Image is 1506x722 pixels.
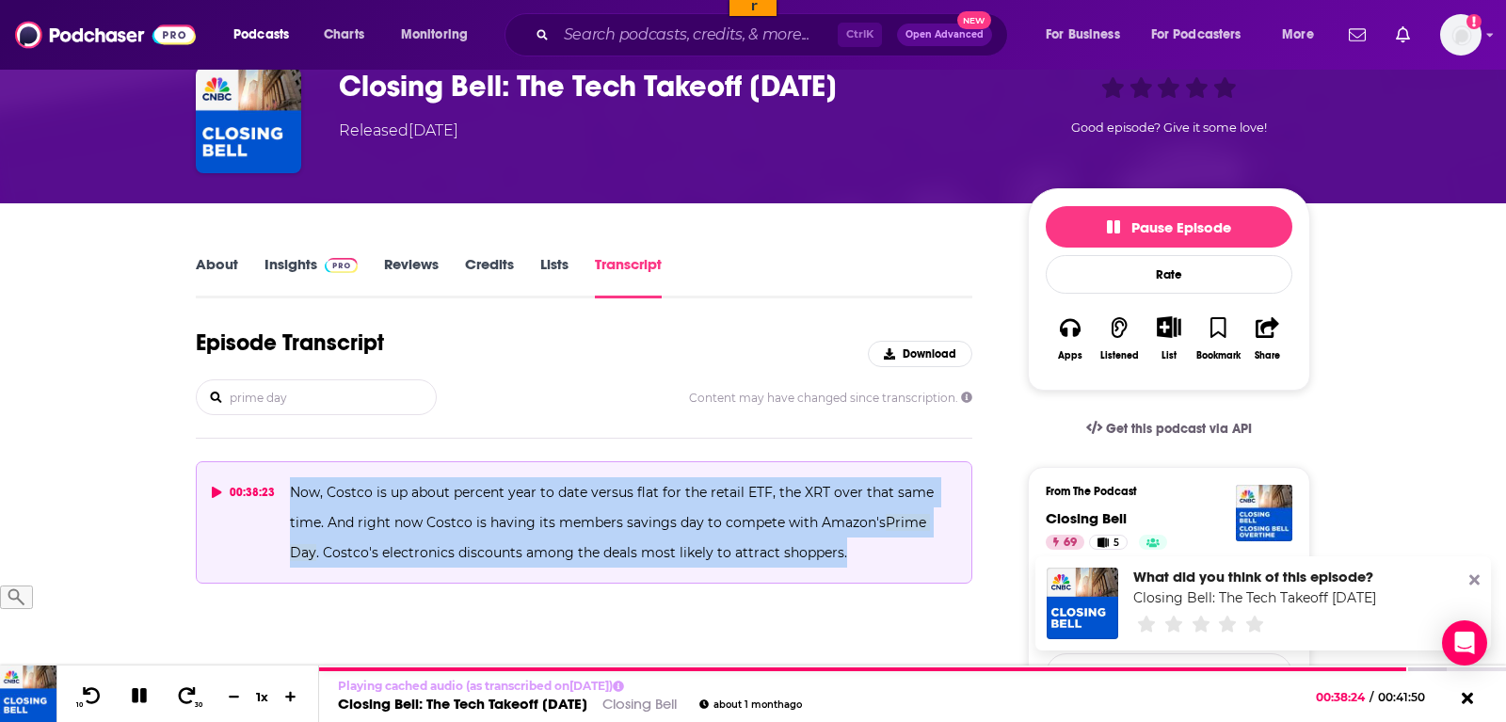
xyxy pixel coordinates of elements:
img: User Profile [1440,14,1482,56]
span: 69 [1064,534,1077,553]
a: InsightsPodchaser Pro [264,255,358,298]
input: Search podcasts, credits, & more... [556,20,838,50]
a: Copy [321,19,352,33]
a: Closing Bell: The Tech Takeoff [DATE] [338,695,587,713]
button: Show profile menu [1440,14,1482,56]
div: Open Intercom Messenger [1442,620,1487,666]
span: / [1370,690,1373,704]
span: Podcasts [233,22,289,48]
span: New [957,11,991,29]
button: Bookmark [1194,304,1242,373]
span: Content may have changed since transcription. [689,391,972,405]
span: Good episode? Give it some love! [1071,120,1267,135]
span: Get this podcast via API [1106,421,1252,437]
span: Ctrl K [838,23,882,47]
a: Show notifications dropdown [1341,19,1373,51]
a: Closing Bell [1046,509,1127,527]
span: 30 [195,701,202,709]
a: Reviews [384,255,439,298]
img: hlodeiro [46,7,70,30]
div: List [1162,349,1177,361]
button: Apps [1046,304,1095,373]
div: about 1 month ago [699,699,802,710]
button: 10 [72,685,108,709]
button: Open AdvancedNew [897,24,992,46]
button: Pause Episode [1046,206,1292,248]
span: 00:41:50 [1373,690,1444,704]
a: View [290,19,321,33]
a: Lists [540,255,569,298]
input: ASIN, PO, Alias, + more... [100,8,250,32]
button: Show More Button [1149,316,1188,337]
img: Closing Bell [1236,485,1292,541]
img: Closing Bell: The Tech Takeoff 7/9/25 [1047,568,1118,639]
button: Download [868,341,972,367]
button: open menu [1139,20,1269,50]
div: Released [DATE] [339,120,458,142]
div: 1 x [247,689,279,704]
button: open menu [1033,20,1144,50]
img: Podchaser - Follow, Share and Rate Podcasts [15,17,196,53]
input: Search transcript... [228,380,436,414]
span: 10 [76,701,83,709]
input: ASIN [290,5,379,19]
div: Listened [1100,350,1139,361]
span: More [1282,22,1314,48]
button: open menu [220,20,313,50]
span: . Costco's electronics discounts among the deals most likely to attract shoppers. [316,544,847,561]
a: Transcript [595,255,662,298]
h3: Closing Bell: The Tech Takeoff 7/9/25 [339,68,998,104]
a: About [196,255,238,298]
button: open menu [388,20,492,50]
button: open menu [1269,20,1338,50]
a: Charts [312,20,376,50]
span: Now, Costco is up about percent year to date versus flat for the retail ETF, the XRT over that sa... [290,484,937,531]
a: Closing Bell: The Tech Takeoff 7/9/25 [1133,589,1376,606]
div: Bookmark [1196,350,1241,361]
div: What did you think of this episode? [1133,568,1376,586]
button: 30 [170,685,206,709]
h3: From The Podcast [1046,485,1277,498]
div: Show More ButtonList [1145,304,1194,373]
div: Rate [1046,255,1292,294]
button: Share [1243,304,1292,373]
span: Open Advanced [905,30,984,40]
a: 69 [1046,535,1084,550]
a: Show notifications dropdown [1388,19,1418,51]
span: For Podcasters [1151,22,1242,48]
a: Closing Bell [602,695,677,713]
span: Download [903,347,956,361]
span: Pause Episode [1107,218,1231,236]
div: Apps [1058,350,1082,361]
span: For Business [1046,22,1120,48]
span: Charts [324,22,364,48]
span: 00:38:24 [1316,690,1370,704]
p: Playing cached audio (as transcribed on [DATE] ) [338,679,802,693]
div: Share [1255,350,1280,361]
span: Monitoring [401,22,468,48]
button: Listened [1095,304,1144,373]
img: Closing Bell: The Tech Takeoff 7/9/25 [196,68,301,173]
div: Search podcasts, credits, & more... [522,13,1026,56]
h1: Episode Transcript [196,329,384,357]
span: 5 [1113,534,1119,553]
img: Podchaser Pro [325,258,358,273]
button: 00:38:23Now, Costco is up about percent year to date versus flat for the retail ETF, the XRT over... [196,461,972,584]
a: Get this podcast via API [1071,406,1267,452]
a: Credits [465,255,514,298]
span: Logged in as HLodeiro [1440,14,1482,56]
a: Clear [352,19,383,33]
svg: Add a profile image [1466,14,1482,29]
div: 00:38:23 [212,477,275,507]
a: 5 [1089,535,1128,550]
button: Follow [1046,653,1292,695]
